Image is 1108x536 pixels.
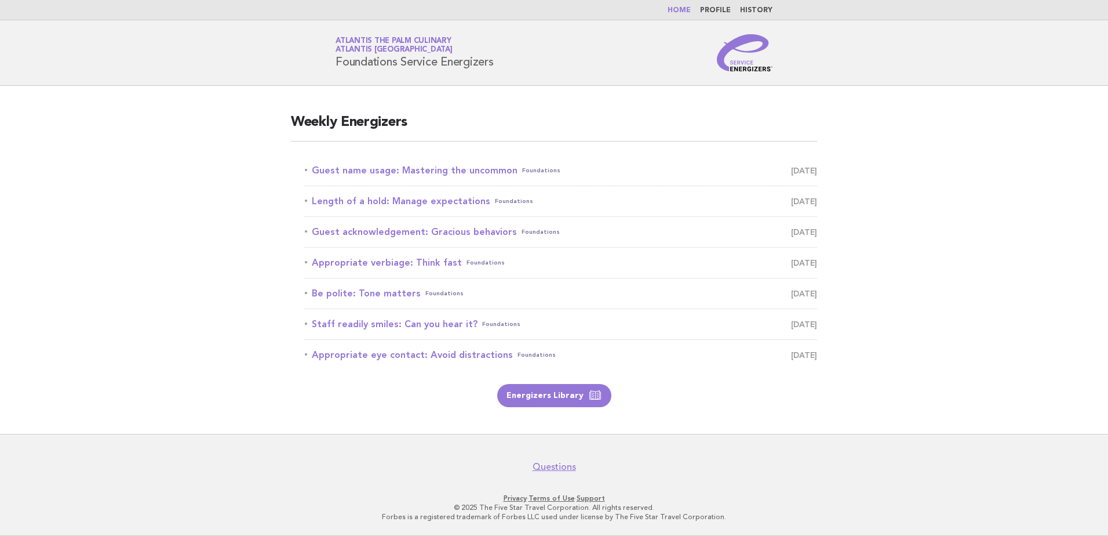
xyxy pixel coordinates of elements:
a: History [740,7,772,14]
a: Terms of Use [529,494,575,502]
span: [DATE] [791,224,817,240]
img: Service Energizers [717,34,772,71]
a: Guest acknowledgement: Gracious behaviorsFoundations [DATE] [305,224,817,240]
span: Foundations [482,316,520,332]
span: [DATE] [791,347,817,363]
a: Be polite: Tone mattersFoundations [DATE] [305,285,817,302]
a: Energizers Library [497,384,611,407]
span: [DATE] [791,193,817,209]
a: Appropriate verbiage: Think fastFoundations [DATE] [305,255,817,271]
p: · · [199,494,909,503]
span: [DATE] [791,316,817,332]
a: Staff readily smiles: Can you hear it?Foundations [DATE] [305,316,817,332]
span: Foundations [522,162,560,179]
a: Appropriate eye contact: Avoid distractionsFoundations [DATE] [305,347,817,363]
a: Length of a hold: Manage expectationsFoundations [DATE] [305,193,817,209]
span: Foundations [466,255,505,271]
a: Home [668,7,691,14]
h2: Weekly Energizers [291,113,817,142]
span: Foundations [495,193,533,209]
a: Support [577,494,605,502]
span: Foundations [522,224,560,240]
a: Privacy [504,494,527,502]
span: [DATE] [791,255,817,271]
span: [DATE] [791,285,817,302]
a: Profile [700,7,731,14]
span: Foundations [425,285,464,302]
h1: Foundations Service Energizers [336,38,494,68]
span: [DATE] [791,162,817,179]
a: Guest name usage: Mastering the uncommonFoundations [DATE] [305,162,817,179]
a: Atlantis The Palm CulinaryAtlantis [GEOGRAPHIC_DATA] [336,37,453,53]
span: Atlantis [GEOGRAPHIC_DATA] [336,46,453,54]
a: Questions [533,461,576,473]
p: © 2025 The Five Star Travel Corporation. All rights reserved. [199,503,909,512]
p: Forbes is a registered trademark of Forbes LLC used under license by The Five Star Travel Corpora... [199,512,909,521]
span: Foundations [517,347,556,363]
